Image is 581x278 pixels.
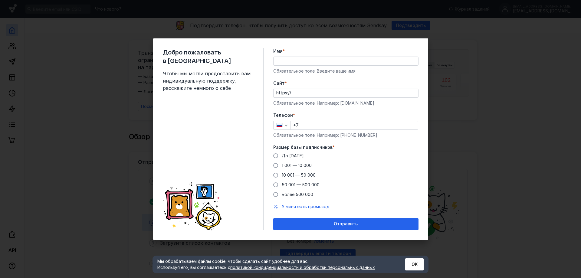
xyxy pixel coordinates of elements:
div: Обязательное поле. Введите ваше имя [273,68,419,74]
span: Телефон [273,112,293,118]
span: До [DATE] [282,153,304,158]
a: политикой конфиденциальности и обработки персональных данных [230,265,375,270]
span: Добро пожаловать в [GEOGRAPHIC_DATA] [163,48,254,65]
span: Имя [273,48,283,54]
span: Более 500 000 [282,192,313,197]
button: У меня есть промокод [282,204,330,210]
div: Обязательное поле. Например: [DOMAIN_NAME] [273,100,419,106]
span: У меня есть промокод [282,204,330,209]
span: Cайт [273,80,285,86]
span: Чтобы мы могли предоставить вам индивидуальную поддержку, расскажите немного о себе [163,70,254,92]
span: Размер базы подписчиков [273,144,333,150]
span: 50 001 — 500 000 [282,182,320,187]
span: 10 001 — 50 000 [282,172,316,178]
button: ОК [405,258,424,270]
span: 1 001 — 10 000 [282,163,312,168]
div: Мы обрабатываем файлы cookie, чтобы сделать сайт удобнее для вас. Используя его, вы соглашаетесь c [157,258,390,270]
button: Отправить [273,218,419,230]
div: Обязательное поле. Например: [PHONE_NUMBER] [273,132,419,138]
span: Отправить [334,221,358,227]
